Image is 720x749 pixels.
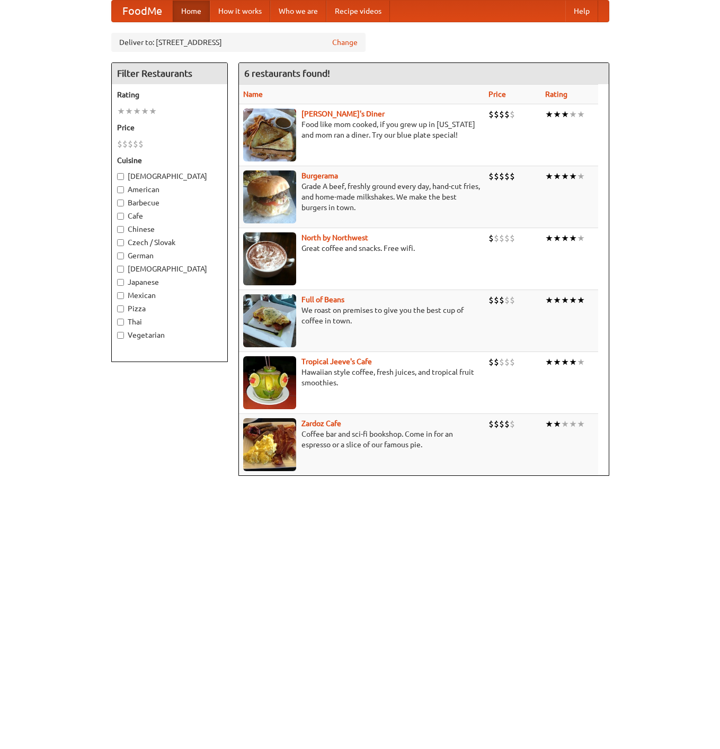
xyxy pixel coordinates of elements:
[553,356,561,368] li: ★
[577,418,585,430] li: ★
[117,213,124,220] input: Cafe
[243,90,263,98] a: Name
[545,418,553,430] li: ★
[117,226,124,233] input: Chinese
[494,170,499,182] li: $
[577,356,585,368] li: ★
[122,138,128,150] li: $
[569,232,577,244] li: ★
[125,105,133,117] li: ★
[117,317,222,327] label: Thai
[561,294,569,306] li: ★
[117,105,125,117] li: ★
[243,305,480,326] p: We roast on premises to give you the best cup of coffee in town.
[117,89,222,100] h5: Rating
[499,294,504,306] li: $
[210,1,270,22] a: How it works
[301,419,341,428] b: Zardoz Cafe
[577,109,585,120] li: ★
[128,138,133,150] li: $
[301,233,368,242] a: North by Northwest
[117,330,222,340] label: Vegetarian
[545,170,553,182] li: ★
[510,170,515,182] li: $
[332,37,358,48] a: Change
[569,356,577,368] li: ★
[326,1,390,22] a: Recipe videos
[545,232,553,244] li: ★
[494,109,499,120] li: $
[117,138,122,150] li: $
[569,109,577,120] li: ★
[243,109,296,161] img: sallys.jpg
[117,239,124,246] input: Czech / Slovak
[117,211,222,221] label: Cafe
[117,303,222,314] label: Pizza
[561,170,569,182] li: ★
[243,356,296,409] img: jeeves.jpg
[488,232,494,244] li: $
[173,1,210,22] a: Home
[243,294,296,347] img: beans.jpg
[117,155,222,166] h5: Cuisine
[301,172,338,180] a: Burgerama
[117,250,222,261] label: German
[510,109,515,120] li: $
[117,277,222,287] label: Japanese
[149,105,157,117] li: ★
[301,295,344,304] a: Full of Beans
[499,109,504,120] li: $
[301,357,372,366] a: Tropical Jeeve's Cafe
[141,105,149,117] li: ★
[488,170,494,182] li: $
[504,170,510,182] li: $
[494,294,499,306] li: $
[561,418,569,430] li: ★
[270,1,326,22] a: Who we are
[117,186,124,193] input: American
[488,418,494,430] li: $
[510,356,515,368] li: $
[553,170,561,182] li: ★
[561,109,569,120] li: ★
[117,171,222,182] label: [DEMOGRAPHIC_DATA]
[545,294,553,306] li: ★
[488,294,494,306] li: $
[301,110,385,118] a: [PERSON_NAME]'s Diner
[499,232,504,244] li: $
[545,356,553,368] li: ★
[138,138,144,150] li: $
[117,264,222,274] label: [DEMOGRAPHIC_DATA]
[117,266,124,273] input: [DEMOGRAPHIC_DATA]
[499,170,504,182] li: $
[117,290,222,301] label: Mexican
[117,197,222,208] label: Barbecue
[488,109,494,120] li: $
[504,109,510,120] li: $
[117,319,124,326] input: Thai
[565,1,598,22] a: Help
[243,418,296,471] img: zardoz.jpg
[117,252,124,259] input: German
[488,90,506,98] a: Price
[243,367,480,388] p: Hawaiian style coffee, fresh juices, and tropical fruit smoothies.
[243,119,480,140] p: Food like mom cooked, if you grew up in [US_STATE] and mom ran a diner. Try our blue plate special!
[117,224,222,234] label: Chinese
[112,63,227,84] h4: Filter Restaurants
[561,356,569,368] li: ★
[117,184,222,195] label: American
[510,294,515,306] li: $
[494,232,499,244] li: $
[243,232,296,285] img: north.jpg
[545,90,567,98] a: Rating
[569,294,577,306] li: ★
[117,305,124,312] input: Pizza
[577,170,585,182] li: ★
[117,200,124,206] input: Barbecue
[494,356,499,368] li: $
[553,109,561,120] li: ★
[494,418,499,430] li: $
